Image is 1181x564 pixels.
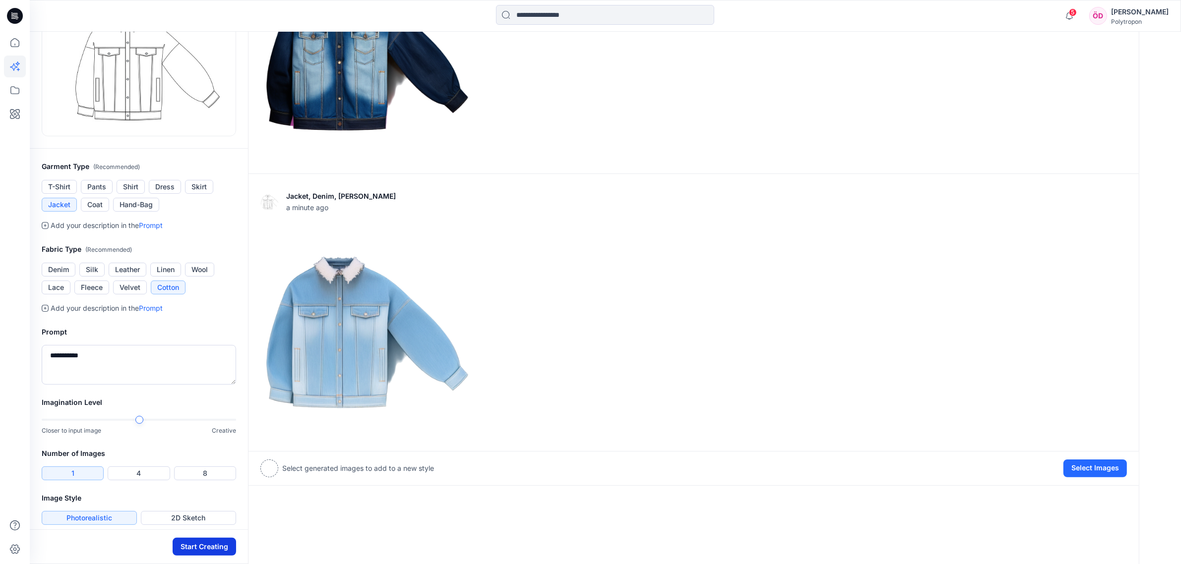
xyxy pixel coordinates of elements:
button: 1 [42,466,104,480]
button: Photorealistic [42,511,137,525]
span: ( Recommended ) [93,163,140,170]
p: Select generated images to add to a new style [282,462,434,474]
div: ÖD [1089,7,1107,25]
button: Denim [42,263,75,277]
button: Pants [81,180,113,194]
p: Closer to input image [42,426,101,436]
a: Prompt [139,304,163,312]
span: a minute ago [286,202,396,213]
img: eyJhbGciOiJIUzI1NiIsImtpZCI6IjAiLCJ0eXAiOiJKV1QifQ.eyJkYXRhIjp7InR5cGUiOiJzdG9yYWdlIiwicGF0aCI6Im... [260,193,278,211]
a: Prompt [139,221,163,229]
button: Shirt [117,180,145,194]
img: 0.png [261,226,474,439]
button: Velvet [113,281,147,294]
button: Leather [109,263,146,277]
h2: Garment Type [42,161,236,173]
button: Cotton [151,281,186,294]
span: ( Recommended ) [85,246,132,253]
button: Start Creating [173,538,236,556]
p: Creative [212,426,236,436]
h2: Image Style [42,492,236,504]
p: Add your description in the [51,220,163,231]
button: Coat [81,198,109,212]
h2: Fabric Type [42,243,236,256]
span: 5 [1069,8,1077,16]
button: Fleece [74,281,109,294]
div: [PERSON_NAME] [1111,6,1169,18]
h2: Prompt [42,326,236,338]
button: Select Images [1063,459,1127,477]
button: Dress [149,180,181,194]
button: Wool [185,263,214,277]
button: Hand-Bag [113,198,159,212]
button: Silk [79,263,105,277]
p: Jacket, Denim, yaka kürklü [286,190,396,202]
button: Lace [42,281,70,294]
button: 8 [174,466,236,480]
button: 4 [108,466,170,480]
button: 2D Sketch [141,511,236,525]
h2: Number of Images [42,448,236,459]
button: Skirt [185,180,213,194]
p: Add your description in the [51,302,163,314]
div: Polytropon [1111,18,1169,25]
h2: Imagination Level [42,396,236,408]
button: T-Shirt [42,180,77,194]
button: Jacket [42,198,77,212]
button: Linen [150,263,181,277]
